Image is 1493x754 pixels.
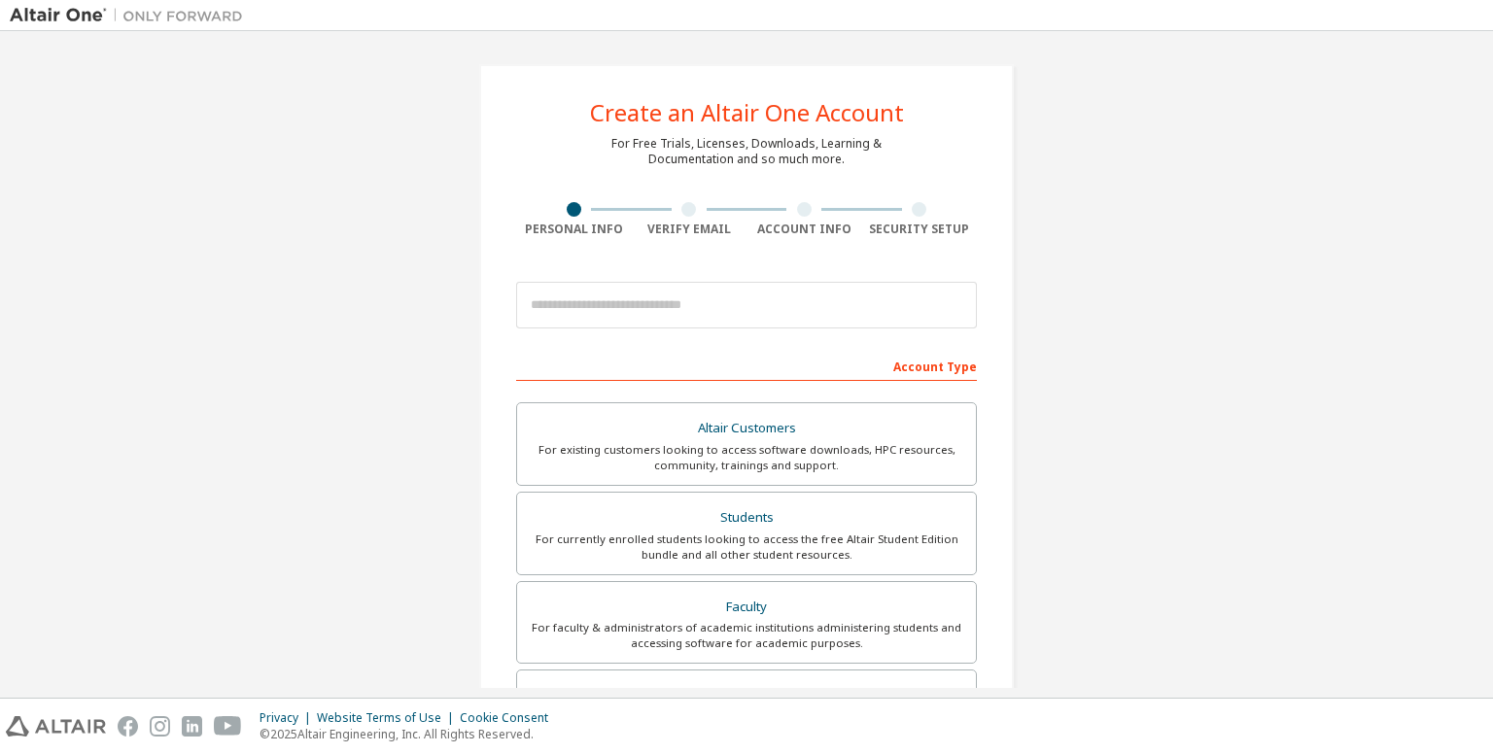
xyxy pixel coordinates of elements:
div: Everyone else [529,682,964,709]
p: © 2025 Altair Engineering, Inc. All Rights Reserved. [260,726,560,742]
div: Account Type [516,350,977,381]
div: For currently enrolled students looking to access the free Altair Student Edition bundle and all ... [529,531,964,563]
div: For existing customers looking to access software downloads, HPC resources, community, trainings ... [529,442,964,473]
div: Create an Altair One Account [590,101,904,124]
div: Account Info [746,222,862,237]
img: youtube.svg [214,716,242,737]
img: linkedin.svg [182,716,202,737]
div: Cookie Consent [460,710,560,726]
div: Altair Customers [529,415,964,442]
div: Verify Email [632,222,747,237]
div: For faculty & administrators of academic institutions administering students and accessing softwa... [529,620,964,651]
img: instagram.svg [150,716,170,737]
div: For Free Trials, Licenses, Downloads, Learning & Documentation and so much more. [611,136,882,167]
img: Altair One [10,6,253,25]
div: Students [529,504,964,531]
div: Security Setup [862,222,978,237]
div: Faculty [529,594,964,621]
img: altair_logo.svg [6,716,106,737]
div: Privacy [260,710,317,726]
img: facebook.svg [118,716,138,737]
div: Website Terms of Use [317,710,460,726]
div: Personal Info [516,222,632,237]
